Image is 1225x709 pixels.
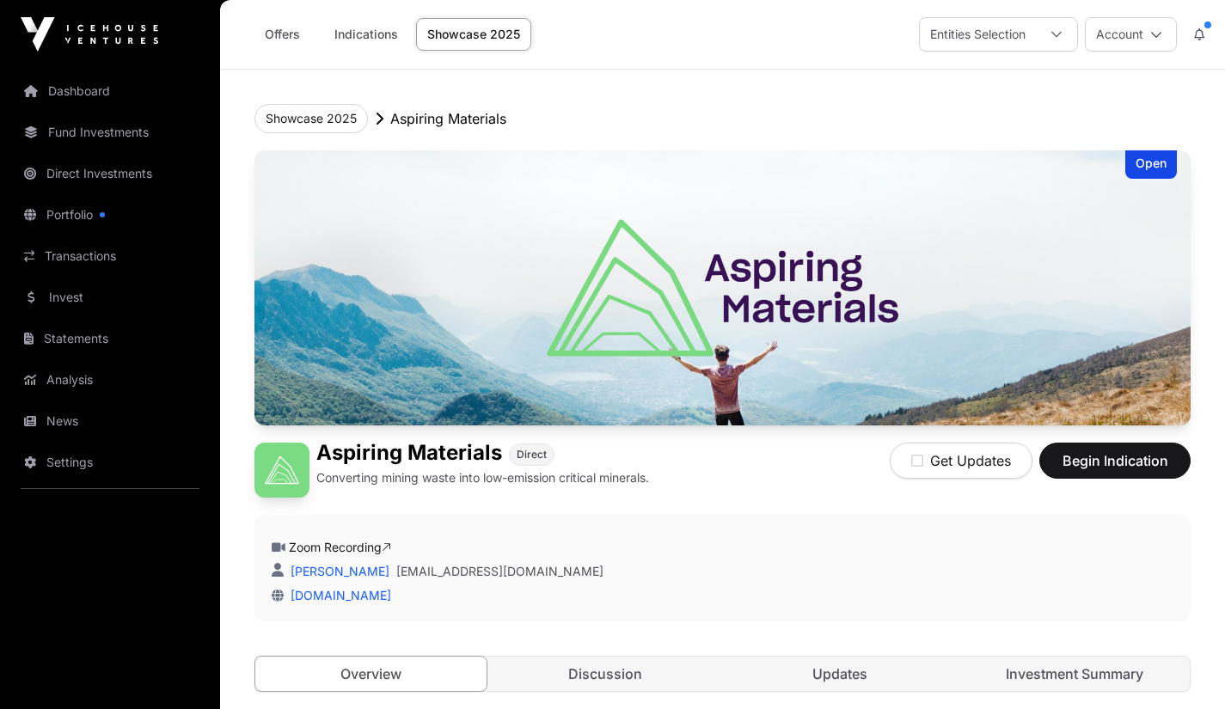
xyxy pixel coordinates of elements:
a: Updates [725,657,956,691]
a: Direct Investments [14,155,206,193]
nav: Tabs [255,657,1190,691]
span: Direct [517,448,547,461]
div: Entities Selection [920,18,1036,51]
button: Account [1085,17,1177,52]
a: Begin Indication [1039,460,1191,477]
a: Settings [14,443,206,481]
a: Offers [248,18,316,51]
a: [DOMAIN_NAME] [284,588,391,602]
button: Get Updates [890,443,1032,479]
a: Portfolio [14,196,206,234]
div: Open [1125,150,1177,179]
a: Invest [14,278,206,316]
a: Indications [323,18,409,51]
a: [EMAIL_ADDRESS][DOMAIN_NAME] [396,563,603,580]
a: Fund Investments [14,113,206,151]
a: Zoom Recording [289,540,391,554]
a: Transactions [14,237,206,275]
iframe: Chat Widget [1139,626,1225,709]
button: Showcase 2025 [254,104,368,133]
a: Showcase 2025 [416,18,531,51]
p: Aspiring Materials [390,108,506,129]
img: Aspiring Materials [254,150,1191,425]
a: News [14,402,206,440]
a: [PERSON_NAME] [287,564,389,578]
a: Analysis [14,361,206,399]
a: Statements [14,320,206,358]
h1: Aspiring Materials [316,443,502,466]
a: Discussion [490,657,721,691]
button: Begin Indication [1039,443,1191,479]
span: Begin Indication [1061,450,1169,471]
a: Overview [254,656,487,692]
a: Investment Summary [959,657,1190,691]
a: Dashboard [14,72,206,110]
img: Aspiring Materials [254,443,309,498]
p: Converting mining waste into low-emission critical minerals. [316,469,649,486]
img: Icehouse Ventures Logo [21,17,158,52]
